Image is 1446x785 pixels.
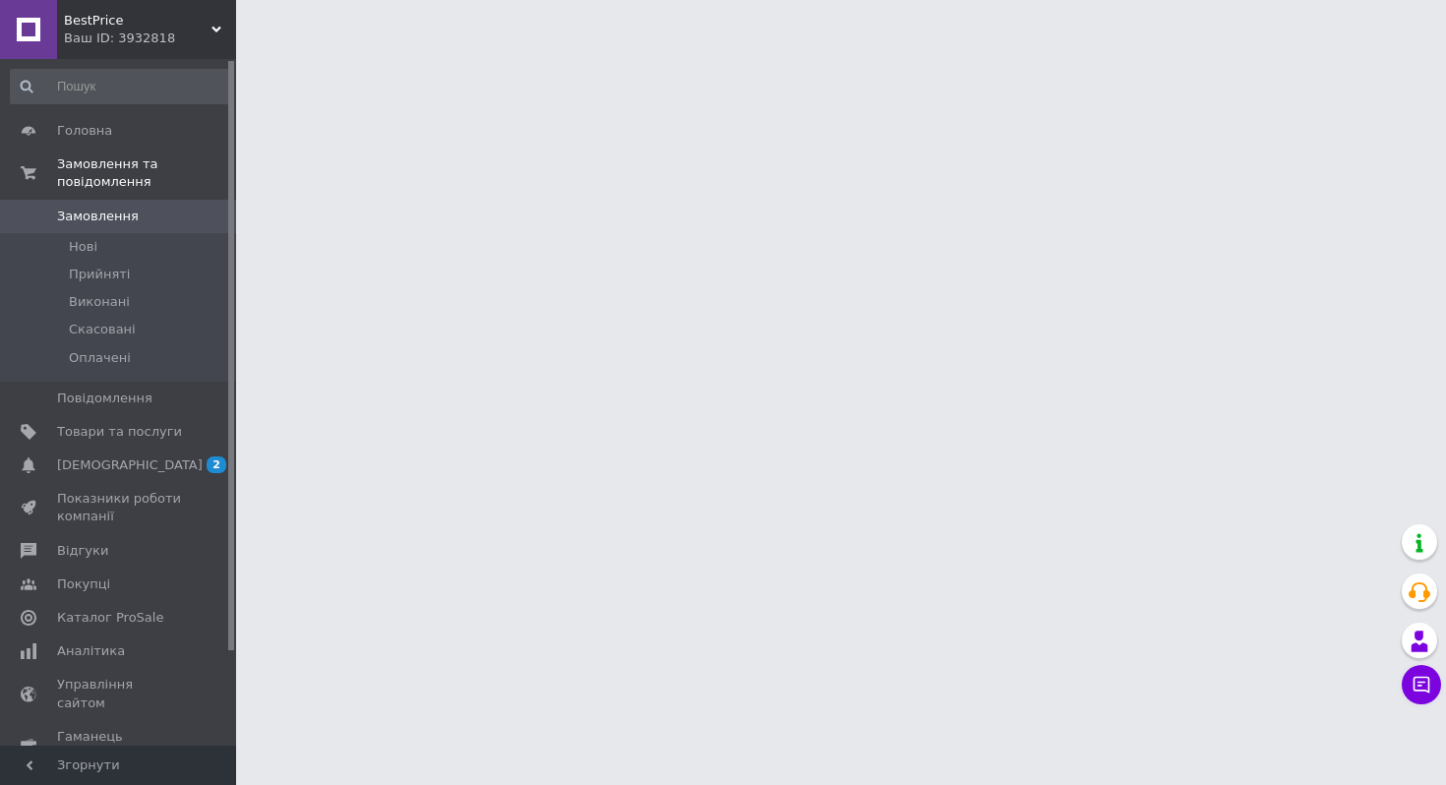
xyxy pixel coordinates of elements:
span: Виконані [69,293,130,311]
span: Нові [69,238,97,256]
button: Чат з покупцем [1402,665,1441,704]
span: Каталог ProSale [57,609,163,627]
span: Гаманець компанії [57,728,182,763]
span: Покупці [57,575,110,593]
span: Аналітика [57,642,125,660]
span: Замовлення та повідомлення [57,155,236,191]
span: Товари та послуги [57,423,182,441]
span: Показники роботи компанії [57,490,182,525]
span: Прийняті [69,266,130,283]
span: Відгуки [57,542,108,560]
span: Управління сайтом [57,676,182,711]
span: 2 [207,456,226,473]
span: Скасовані [69,321,136,338]
div: Ваш ID: 3932818 [64,30,236,47]
span: Повідомлення [57,390,152,407]
span: Головна [57,122,112,140]
span: [DEMOGRAPHIC_DATA] [57,456,203,474]
span: Замовлення [57,208,139,225]
span: Оплачені [69,349,131,367]
input: Пошук [10,69,232,104]
span: BestPrice [64,12,211,30]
